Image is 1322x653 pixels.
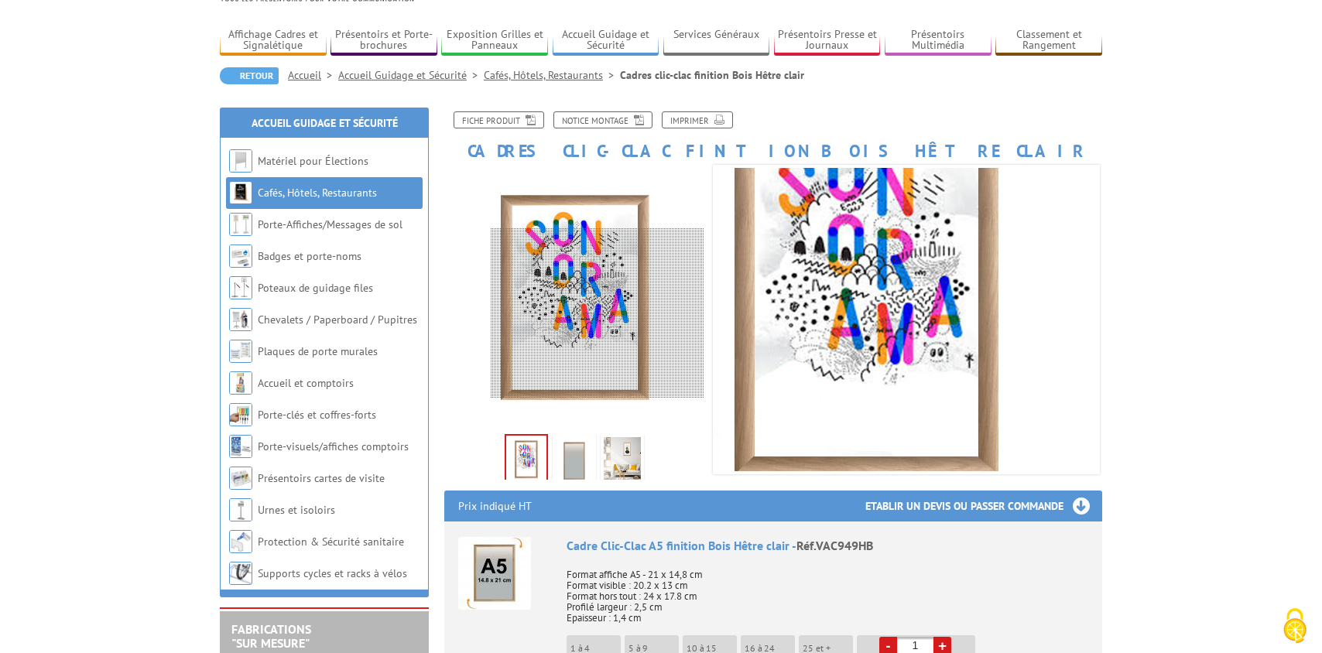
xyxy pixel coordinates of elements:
[229,467,252,490] img: Présentoirs cartes de visite
[220,28,327,53] a: Affichage Cadres et Signalétique
[229,435,252,458] img: Porte-visuels/affiches comptoirs
[663,28,770,53] a: Services Généraux
[229,276,252,299] img: Poteaux de guidage files
[258,408,376,422] a: Porte-clés et coffres-forts
[454,111,544,128] a: Fiche produit
[258,249,361,263] a: Badges et porte-noms
[885,28,991,53] a: Présentoirs Multimédia
[258,154,368,168] a: Matériel pour Élections
[258,439,409,453] a: Porte-visuels/affiches comptoirs
[338,68,484,82] a: Accueil Guidage et Sécurité
[229,149,252,173] img: Matériel pour Élections
[258,535,404,549] a: Protection & Sécurité sanitaire
[1268,600,1322,653] button: Cookies (fenêtre modale)
[634,61,1098,525] img: cadre_vac949hb.jpg
[229,181,252,204] img: Cafés, Hôtels, Restaurants
[620,67,804,83] li: Cadres clic-clac finition Bois Hêtre clair
[330,28,437,53] a: Présentoirs et Porte-brochures
[553,28,659,53] a: Accueil Guidage et Sécurité
[229,562,252,585] img: Supports cycles et racks à vélos
[796,538,873,553] span: Réf.VAC949HB
[604,437,641,485] img: mise_en_scene_cadre_vac949hb.jpg
[258,313,417,326] a: Chevalets / Paperboard / Pupitres
[258,566,407,580] a: Supports cycles et racks à vélos
[865,491,1102,521] h3: Etablir un devis ou passer commande
[567,559,1088,624] p: Format affiche A5 - 21 x 14,8 cm Format visible : 20.2 x 13 cm Format hors tout : 24 x 17.8 cm Pr...
[662,111,733,128] a: Imprimer
[258,186,377,200] a: Cafés, Hôtels, Restaurants
[220,67,279,84] a: Retour
[1276,607,1314,645] img: Cookies (fenêtre modale)
[229,403,252,426] img: Porte-clés et coffres-forts
[484,68,620,82] a: Cafés, Hôtels, Restaurants
[231,621,311,651] a: FABRICATIONS"Sur Mesure"
[252,116,398,130] a: Accueil Guidage et Sécurité
[258,217,402,231] a: Porte-Affiches/Messages de sol
[774,28,881,53] a: Présentoirs Presse et Journaux
[258,376,354,390] a: Accueil et comptoirs
[229,308,252,331] img: Chevalets / Paperboard / Pupitres
[506,436,546,484] img: cadre_vac949hb.jpg
[229,213,252,236] img: Porte-Affiches/Messages de sol
[553,111,652,128] a: Notice Montage
[288,68,338,82] a: Accueil
[258,503,335,517] a: Urnes et isoloirs
[258,281,373,295] a: Poteaux de guidage files
[458,537,531,610] img: Cadre Clic-Clac A5 finition Bois Hêtre clair
[458,491,532,521] p: Prix indiqué HT
[229,498,252,521] img: Urnes et isoloirs
[229,244,252,268] img: Badges et porte-noms
[258,471,385,485] a: Présentoirs cartes de visite
[556,437,593,485] img: cadre_bois_vide.jpg
[567,537,1088,555] div: Cadre Clic-Clac A5 finition Bois Hêtre clair -
[229,340,252,363] img: Plaques de porte murales
[229,530,252,553] img: Protection & Sécurité sanitaire
[995,28,1102,53] a: Classement et Rangement
[441,28,548,53] a: Exposition Grilles et Panneaux
[258,344,378,358] a: Plaques de porte murales
[229,371,252,395] img: Accueil et comptoirs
